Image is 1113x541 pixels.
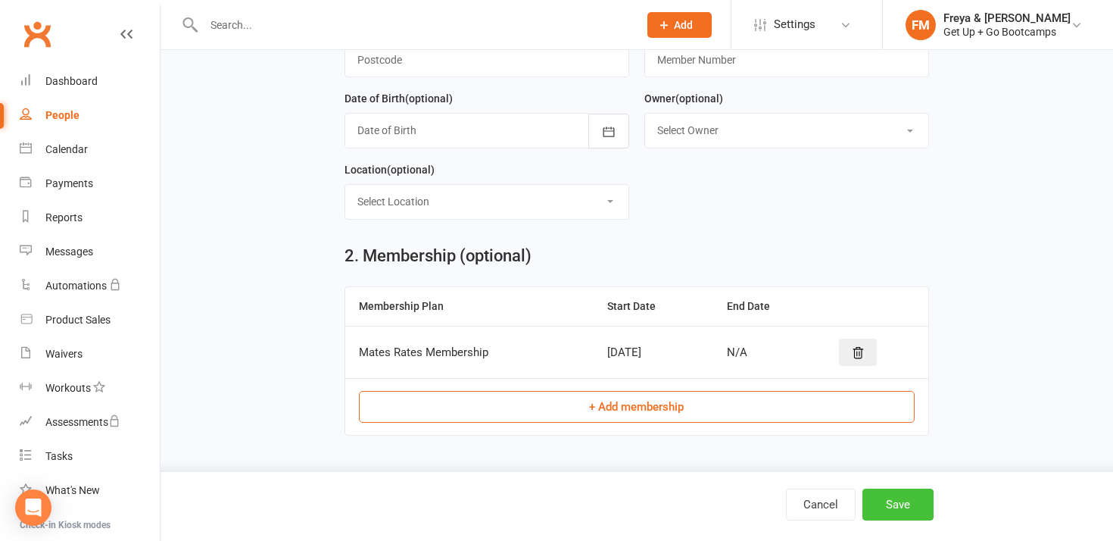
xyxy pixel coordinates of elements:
a: Payments [20,167,160,201]
label: Date of Birth [344,90,453,107]
a: Product Sales [20,303,160,337]
button: + Add membership [359,391,914,423]
spang: (optional) [387,164,435,176]
a: Assessments [20,405,160,439]
h2: 2. Membership (optional) [344,247,532,265]
th: End Date [713,287,825,326]
a: Dashboard [20,64,160,99]
input: Postcode [344,42,629,77]
input: Member Number [644,42,929,77]
a: Reports [20,201,160,235]
div: [DATE] [607,346,700,359]
div: Get Up + Go Bootcamps [943,25,1071,39]
div: Product Sales [45,314,111,326]
div: Workouts [45,382,91,394]
div: FM [906,10,936,40]
div: Dashboard [45,75,98,87]
div: Calendar [45,143,88,155]
a: Workouts [20,371,160,405]
div: Tasks [45,450,73,462]
spang: (optional) [405,92,453,105]
div: Automations [45,280,107,292]
th: Membership Plan [345,287,594,326]
span: Add [674,19,693,31]
input: Search... [199,14,628,36]
span: Settings [774,8,815,42]
div: What's New [45,484,100,496]
label: Location [344,161,435,178]
button: Save [862,489,934,521]
div: People [45,109,79,121]
label: Owner [644,90,723,107]
div: Freya & [PERSON_NAME] [943,11,1071,25]
a: Tasks [20,439,160,474]
a: What's New [20,474,160,508]
a: People [20,99,160,133]
a: Waivers [20,337,160,371]
a: Messages [20,235,160,269]
spang: (optional) [675,92,723,105]
button: Cancel [786,489,856,521]
button: Delete style [839,339,877,366]
button: Add [647,12,712,38]
a: Calendar [20,133,160,167]
a: Automations [20,269,160,303]
div: Reports [45,211,83,224]
th: Start Date [594,287,713,326]
div: Assessments [45,416,120,428]
a: Clubworx [18,15,56,53]
div: Payments [45,177,93,189]
div: Waivers [45,348,83,360]
div: Mates Rates Membership [359,346,580,359]
div: Messages [45,245,93,258]
div: N/A [727,346,811,359]
div: Open Intercom Messenger [15,489,51,526]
